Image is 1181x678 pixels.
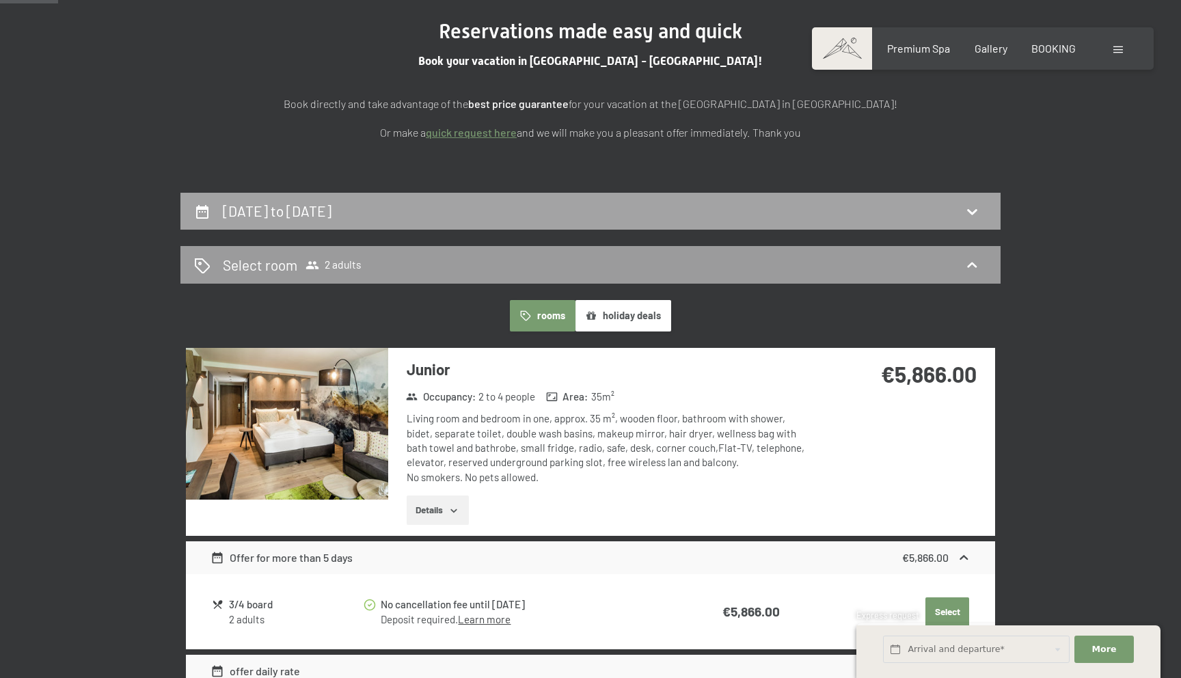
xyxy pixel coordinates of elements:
[249,124,932,141] p: Or make a and we will make you a pleasant offer immediately. Thank you
[211,550,353,566] div: Offer for more than 5 days
[591,390,614,404] span: 35 m²
[406,390,476,404] strong: Occupancy :
[306,258,362,272] span: 2 adults
[975,42,1007,55] a: Gallery
[856,610,919,621] span: Express request
[186,541,995,574] div: Offer for more than 5 days€5,866.00
[1031,42,1076,55] a: BOOKING
[439,19,742,43] span: Reservations made easy and quick
[458,613,511,625] a: Learn more
[722,604,780,619] strong: €5,866.00
[426,126,517,139] a: quick request here
[223,202,331,219] h2: [DATE] to [DATE]
[407,496,469,526] button: Details
[1092,643,1117,655] span: More
[881,361,977,387] strong: €5,866.00
[902,551,949,564] strong: €5,866.00
[223,255,297,275] h2: Select room
[510,300,575,331] button: rooms
[407,359,813,380] h3: Junior
[229,597,362,612] div: 3/4 board
[887,42,950,55] a: Premium Spa
[468,97,569,110] strong: best price guarantee
[478,390,535,404] span: 2 to 4 people
[575,300,671,331] button: holiday deals
[249,95,932,113] p: Book directly and take advantage of the for your vacation at the [GEOGRAPHIC_DATA] in [GEOGRAPHIC...
[381,597,665,612] div: No cancellation fee until [DATE]
[229,612,362,627] div: 2 adults
[186,348,388,500] img: mss_renderimg.php
[925,597,969,627] button: Select
[1074,636,1133,664] button: More
[418,54,763,68] span: Book your vacation in [GEOGRAPHIC_DATA] - [GEOGRAPHIC_DATA]!
[407,411,813,484] div: Living room and bedroom in one, approx. 35 m², wooden floor, bathroom with shower, bidet, separat...
[381,612,665,627] div: Deposit required.
[546,390,588,404] strong: Area :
